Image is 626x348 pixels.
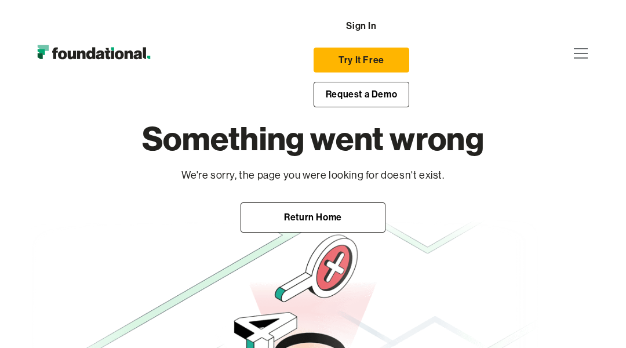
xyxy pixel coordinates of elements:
[568,292,626,348] iframe: Chat Widget
[142,119,485,158] h1: Something went wrong
[31,42,156,65] img: Foundational Logo
[567,39,595,67] div: menu
[314,82,409,107] a: Request a Demo
[314,48,409,73] a: Try It Free
[31,42,156,65] a: home
[241,202,385,233] a: Return Home
[142,167,485,184] p: We're sorry, the page you were looking for doesn't exist.
[314,14,409,38] a: Sign In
